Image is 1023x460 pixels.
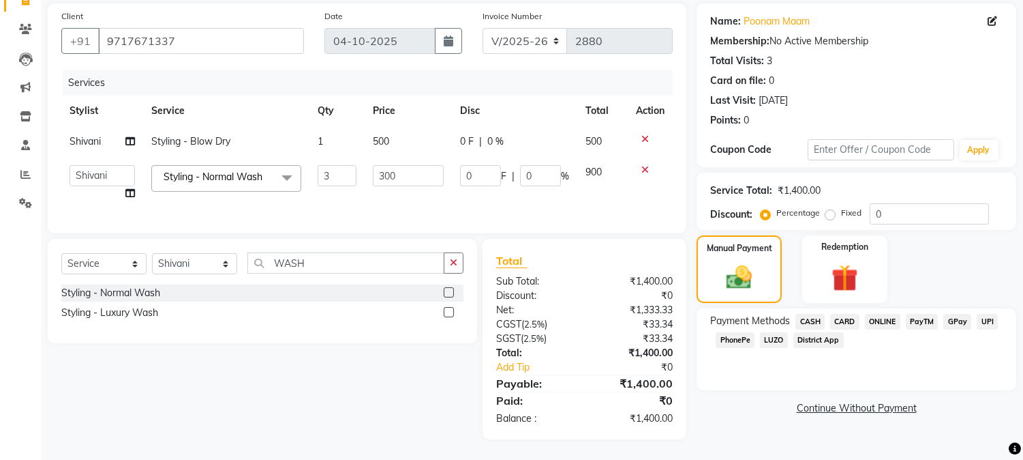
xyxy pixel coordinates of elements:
[561,169,569,184] span: %
[769,74,774,88] div: 0
[486,346,585,360] div: Total:
[98,28,304,54] input: Search by Name/Mobile/Email/Code
[760,332,788,348] span: LUZO
[524,319,545,330] span: 2.5%
[61,286,160,300] div: Styling - Normal Wash
[710,113,741,128] div: Points:
[486,375,585,392] div: Payable:
[487,134,504,149] span: 0 %
[523,333,544,344] span: 2.5%
[767,54,772,68] div: 3
[486,412,585,426] div: Balance :
[460,134,474,149] span: 0 F
[710,207,752,222] div: Discount:
[960,140,998,160] button: Apply
[906,314,938,330] span: PayTM
[710,184,772,198] div: Service Total:
[486,274,585,289] div: Sub Total:
[63,70,683,96] div: Services
[262,171,269,183] a: x
[793,332,844,348] span: District App
[143,96,309,126] th: Service
[496,254,528,268] span: Total
[585,135,602,147] span: 500
[585,392,684,409] div: ₹0
[744,14,810,29] a: Poonam Maam
[778,184,821,198] div: ₹1,400.00
[716,332,754,348] span: PhonePe
[365,96,452,126] th: Price
[479,134,482,149] span: |
[577,96,628,126] th: Total
[710,314,790,328] span: Payment Methods
[943,314,971,330] span: GPay
[61,96,143,126] th: Stylist
[795,314,825,330] span: CASH
[486,332,585,346] div: ( )
[841,207,861,219] label: Fixed
[776,207,820,219] label: Percentage
[585,332,684,346] div: ₹33.34
[718,263,759,292] img: _cash.svg
[151,135,230,147] span: Styling - Blow Dry
[808,139,953,160] input: Enter Offer / Coupon Code
[585,317,684,332] div: ₹33.34
[486,317,585,332] div: ( )
[501,169,506,184] span: F
[486,303,585,317] div: Net:
[61,28,100,54] button: +91
[821,241,868,253] label: Redemption
[710,143,808,157] div: Coupon Code
[483,10,542,23] label: Invoice Number
[823,261,866,295] img: _gift.svg
[628,96,673,126] th: Action
[585,346,684,360] div: ₹1,400.00
[710,94,756,108] div: Last Visit:
[585,412,684,426] div: ₹1,400.00
[324,10,343,23] label: Date
[707,242,772,255] label: Manual Payment
[309,96,365,126] th: Qty
[486,360,601,375] a: Add Tip
[318,135,323,147] span: 1
[70,135,101,147] span: Shivani
[759,94,788,108] div: [DATE]
[710,14,741,29] div: Name:
[699,401,1013,416] a: Continue Without Payment
[710,74,766,88] div: Card on file:
[585,375,684,392] div: ₹1,400.00
[585,274,684,289] div: ₹1,400.00
[496,332,521,345] span: SGST
[710,34,769,48] div: Membership:
[585,303,684,317] div: ₹1,333.33
[710,54,764,68] div: Total Visits:
[61,10,83,23] label: Client
[373,135,389,147] span: 500
[585,289,684,303] div: ₹0
[61,306,158,320] div: Styling - Luxury Wash
[865,314,900,330] span: ONLINE
[496,318,521,330] span: CGST
[452,96,577,126] th: Disc
[486,289,585,303] div: Discount:
[512,169,515,184] span: |
[977,314,998,330] span: UPI
[710,34,1003,48] div: No Active Membership
[247,253,444,274] input: Search or Scan
[486,392,585,409] div: Paid:
[744,113,749,128] div: 0
[830,314,859,330] span: CARD
[601,360,684,375] div: ₹0
[164,171,262,183] span: Styling - Normal Wash
[585,166,602,178] span: 900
